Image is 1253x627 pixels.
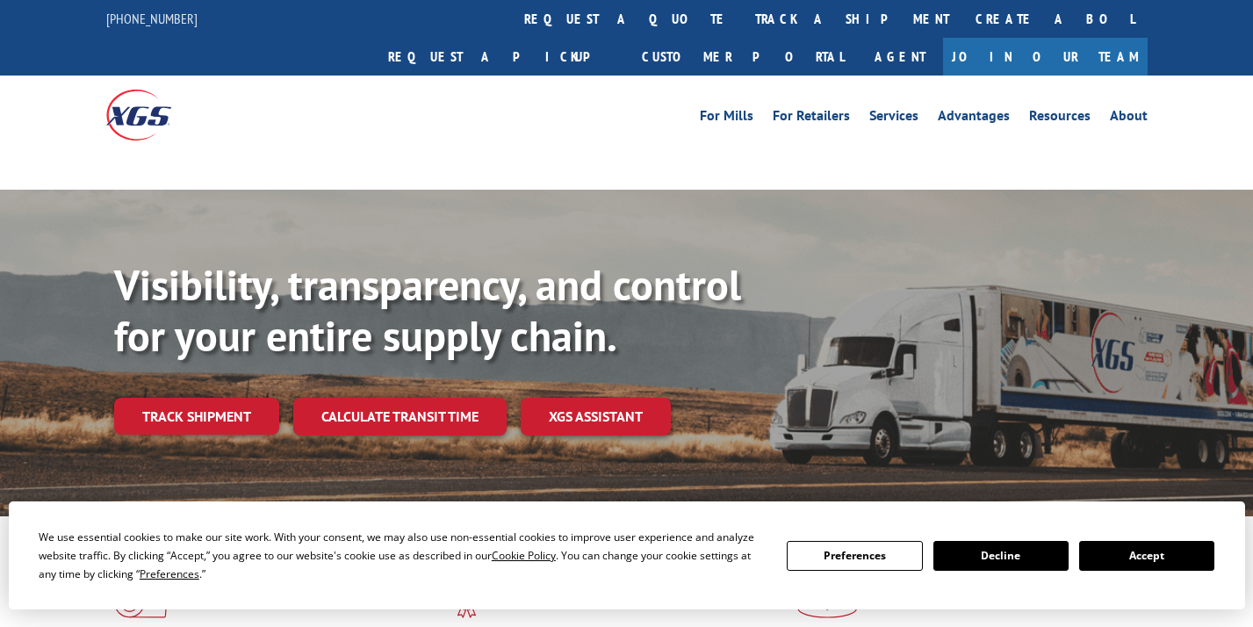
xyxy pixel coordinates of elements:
a: [PHONE_NUMBER] [106,10,198,27]
span: Cookie Policy [492,548,556,563]
div: We use essential cookies to make our site work. With your consent, we may also use non-essential ... [39,528,766,583]
a: Advantages [938,109,1010,128]
a: Resources [1029,109,1091,128]
a: Track shipment [114,398,279,435]
a: XGS ASSISTANT [521,398,671,436]
a: About [1110,109,1148,128]
b: Visibility, transparency, and control for your entire supply chain. [114,257,741,363]
a: Join Our Team [943,38,1148,76]
span: Preferences [140,566,199,581]
a: Agent [857,38,943,76]
button: Preferences [787,541,922,571]
div: Cookie Consent Prompt [9,501,1245,609]
a: For Retailers [773,109,850,128]
a: Customer Portal [629,38,857,76]
a: Services [869,109,918,128]
a: Request a pickup [375,38,629,76]
button: Accept [1079,541,1214,571]
a: For Mills [700,109,753,128]
button: Decline [933,541,1069,571]
a: Calculate transit time [293,398,507,436]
